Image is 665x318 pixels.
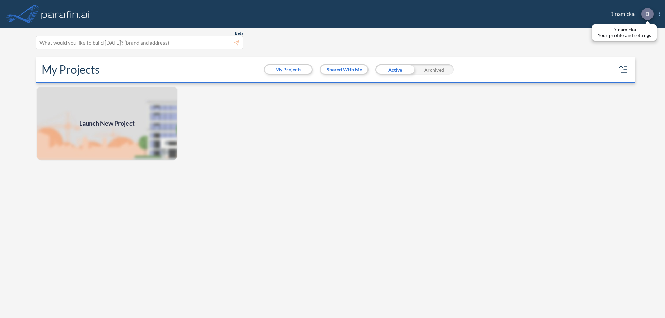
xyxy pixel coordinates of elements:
[36,86,178,161] img: add
[36,86,178,161] a: Launch New Project
[42,63,100,76] h2: My Projects
[618,64,629,75] button: sort
[79,119,135,128] span: Launch New Project
[597,27,651,33] p: Dinamicka
[415,64,454,75] div: Archived
[40,7,91,21] img: logo
[265,65,312,74] button: My Projects
[321,65,367,74] button: Shared With Me
[597,33,651,38] p: Your profile and settings
[645,11,649,17] p: D
[235,30,243,36] span: Beta
[599,8,660,20] div: Dinamicka
[375,64,415,75] div: Active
